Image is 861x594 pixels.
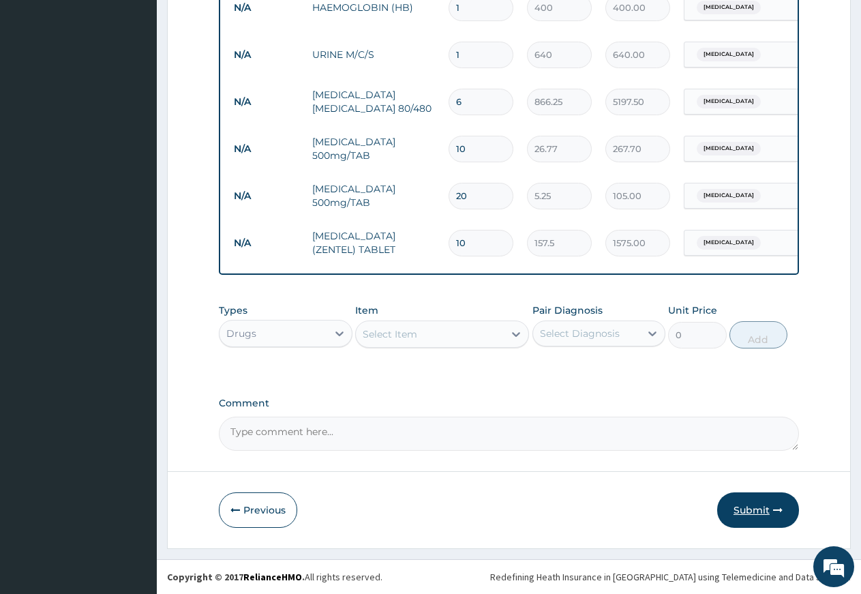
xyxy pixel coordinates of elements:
[227,42,305,68] td: N/A
[540,327,620,340] div: Select Diagnosis
[697,142,761,155] span: [MEDICAL_DATA]
[224,7,256,40] div: Minimize live chat window
[79,172,188,310] span: We're online!
[697,95,761,108] span: [MEDICAL_DATA]
[668,303,717,317] label: Unit Price
[219,305,247,316] label: Types
[363,327,417,341] div: Select Item
[71,76,229,94] div: Chat with us now
[7,372,260,420] textarea: Type your message and hit 'Enter'
[243,571,302,583] a: RelianceHMO
[227,89,305,115] td: N/A
[305,175,442,216] td: [MEDICAL_DATA] 500mg/TAB
[305,41,442,68] td: URINE M/C/S
[226,327,256,340] div: Drugs
[25,68,55,102] img: d_794563401_company_1708531726252_794563401
[167,571,305,583] strong: Copyright © 2017 .
[227,136,305,162] td: N/A
[717,492,799,528] button: Submit
[305,222,442,263] td: [MEDICAL_DATA] (ZENTEL) TABLET
[157,559,861,594] footer: All rights reserved.
[697,189,761,203] span: [MEDICAL_DATA]
[305,128,442,169] td: [MEDICAL_DATA] 500mg/TAB
[697,48,761,61] span: [MEDICAL_DATA]
[729,321,787,348] button: Add
[490,570,851,584] div: Redefining Heath Insurance in [GEOGRAPHIC_DATA] using Telemedicine and Data Science!
[532,303,603,317] label: Pair Diagnosis
[305,81,442,122] td: [MEDICAL_DATA] [MEDICAL_DATA] 80/480
[227,231,305,256] td: N/A
[697,236,761,250] span: [MEDICAL_DATA]
[355,303,378,317] label: Item
[227,183,305,209] td: N/A
[219,492,297,528] button: Previous
[219,398,799,409] label: Comment
[697,1,761,14] span: [MEDICAL_DATA]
